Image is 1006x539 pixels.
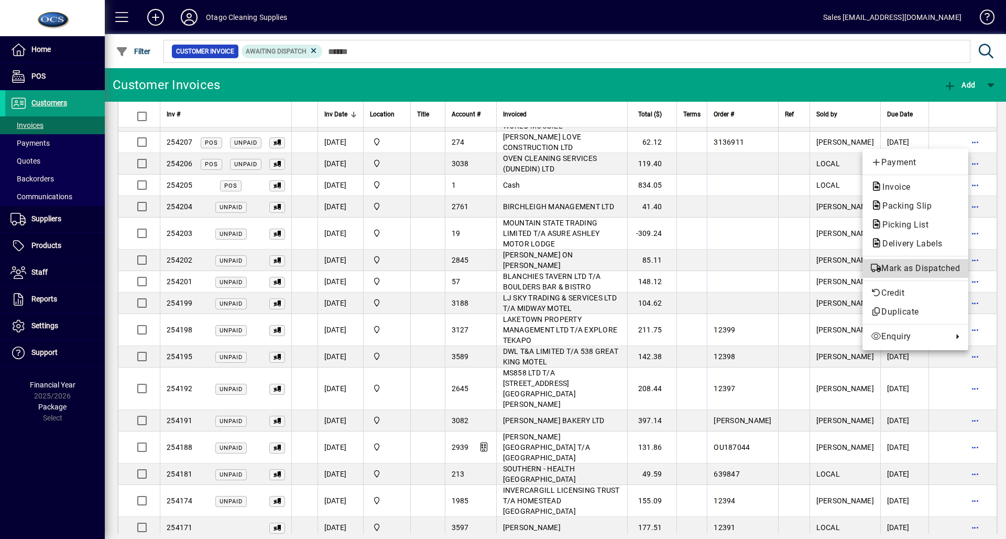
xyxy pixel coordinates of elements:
span: Packing Slip [871,201,937,211]
span: Delivery Labels [871,239,948,249]
button: Add customer payment [862,153,968,172]
span: Credit [871,287,960,299]
span: Payment [871,156,960,169]
span: Enquiry [871,330,947,343]
span: Invoice [871,182,916,192]
span: Picking List [871,220,934,230]
span: Duplicate [871,306,960,318]
span: Mark as Dispatched [871,262,960,275]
